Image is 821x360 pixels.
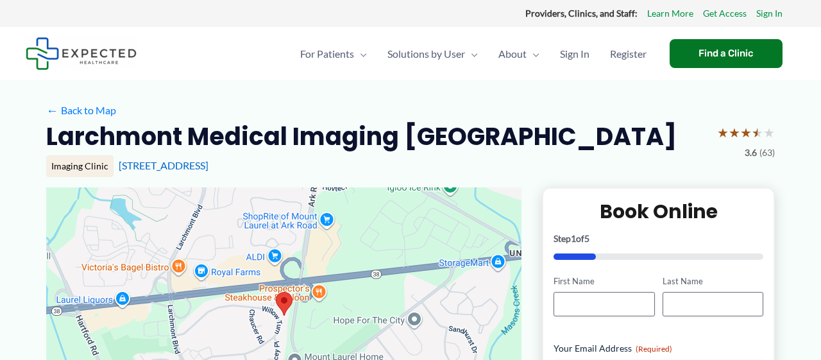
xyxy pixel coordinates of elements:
img: Expected Healthcare Logo - side, dark font, small [26,37,137,70]
a: Get Access [703,5,747,22]
a: ←Back to Map [46,101,116,120]
p: Step of [554,234,763,243]
label: First Name [554,275,654,287]
span: 1 [571,233,576,244]
span: Solutions by User [387,31,465,76]
span: ★ [740,121,752,144]
a: Learn More [647,5,693,22]
a: AboutMenu Toggle [488,31,550,76]
strong: Providers, Clinics, and Staff: [525,8,638,19]
a: Solutions by UserMenu Toggle [377,31,488,76]
a: Find a Clinic [670,39,783,68]
a: Sign In [550,31,600,76]
a: Register [600,31,657,76]
nav: Primary Site Navigation [290,31,657,76]
h2: Book Online [554,199,763,224]
span: Register [610,31,647,76]
span: ★ [717,121,729,144]
span: ★ [729,121,740,144]
a: Sign In [756,5,783,22]
span: About [498,31,527,76]
h2: Larchmont Medical Imaging [GEOGRAPHIC_DATA] [46,121,677,152]
span: (Required) [636,344,672,354]
span: Menu Toggle [465,31,478,76]
label: Last Name [663,275,763,287]
span: ← [46,104,58,116]
label: Your Email Address [554,342,763,355]
span: 5 [584,233,589,244]
div: Imaging Clinic [46,155,114,177]
a: For PatientsMenu Toggle [290,31,377,76]
a: [STREET_ADDRESS] [119,159,208,171]
span: ★ [752,121,763,144]
span: For Patients [300,31,354,76]
span: (63) [759,144,775,161]
span: Menu Toggle [527,31,539,76]
span: ★ [763,121,775,144]
span: Menu Toggle [354,31,367,76]
span: Sign In [560,31,589,76]
span: 3.6 [745,144,757,161]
